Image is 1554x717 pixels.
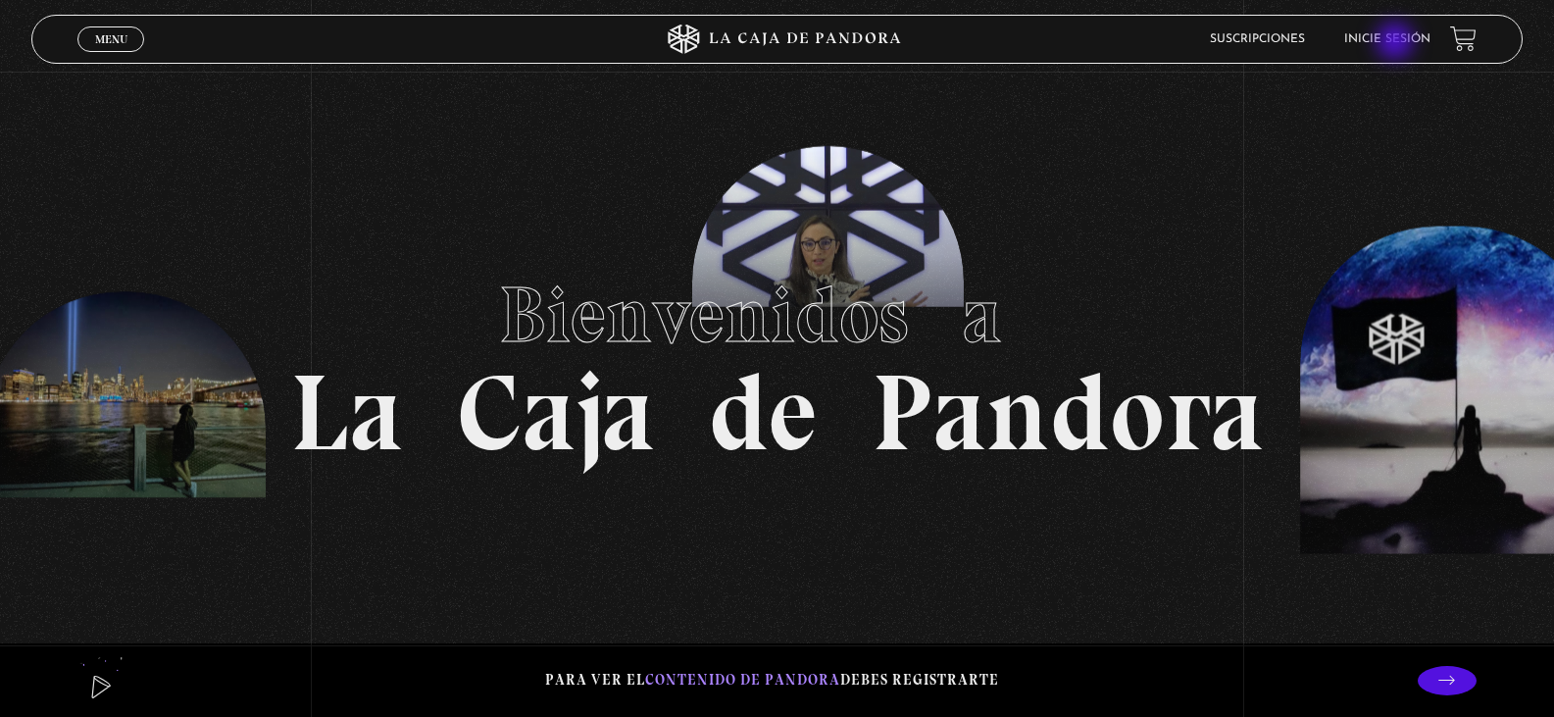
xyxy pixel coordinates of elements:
span: contenido de Pandora [645,671,840,689]
h1: La Caja de Pandora [290,251,1264,467]
a: View your shopping cart [1450,26,1477,52]
span: Menu [95,33,127,45]
a: Inicie sesión [1344,33,1430,45]
p: Para ver el debes registrarte [545,667,999,693]
span: Cerrar [88,49,134,63]
a: Suscripciones [1210,33,1305,45]
span: Bienvenidos a [499,268,1056,362]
